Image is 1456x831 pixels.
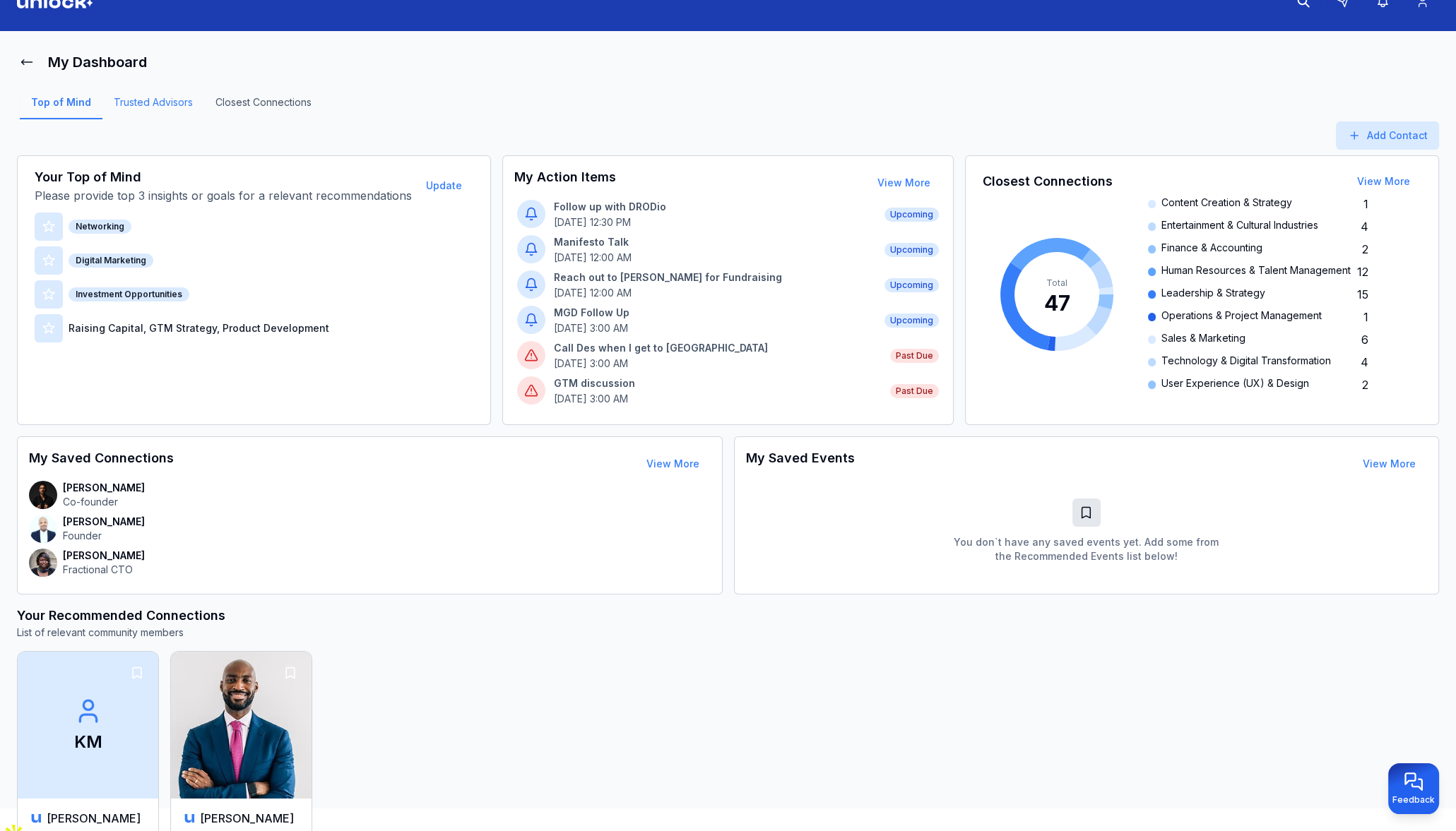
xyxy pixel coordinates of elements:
[514,167,616,198] h3: My Action Items
[63,481,145,495] p: [PERSON_NAME]
[29,549,57,577] img: contact-avatar
[29,515,57,543] img: contact-avatar
[63,563,145,577] p: Fractional CTO
[1388,763,1439,814] button: Provide feedback
[17,606,1439,626] h3: Your Recommended Connections
[1161,331,1245,348] span: Sales & Marketing
[554,215,876,229] p: [DATE] 12:30 PM
[1161,263,1351,280] span: Human Resources & Talent Management
[866,169,942,197] button: View More
[69,220,131,234] div: Networking
[945,535,1228,563] p: You don`t have any saved events yet. Add some from the Recommended Events list below!
[1161,354,1331,371] span: Technology & Digital Transformation
[171,652,312,799] img: Jamaal Glenn
[102,95,204,119] a: Trusted Advisors
[1351,450,1427,478] button: View More
[554,286,876,300] p: [DATE] 12:00 AM
[554,200,876,214] p: Follow up with DRODio
[69,287,189,301] div: Investment Opportunities
[1363,309,1368,325] span: 1
[1336,121,1439,150] button: Add Contact
[635,450,711,478] button: View More
[415,172,473,200] button: Update
[1346,167,1421,196] button: View More
[63,549,145,563] p: [PERSON_NAME]
[554,306,876,320] p: MGD Follow Up
[69,253,153,268] div: Digital Marketing
[69,321,329,335] p: Raising Capital, GTM Strategy, Product Development
[1161,309,1322,325] span: Operations & Project Management
[554,341,882,355] p: Call Des when I get to [GEOGRAPHIC_DATA]
[1161,241,1262,258] span: Finance & Accounting
[1357,286,1368,303] span: 15
[884,278,939,292] span: Upcoming
[890,384,939,398] span: Past Due
[1046,277,1067,288] tspan: Total
[983,172,1113,191] h3: Closest Connections
[1161,218,1318,235] span: Entertainment & Cultural Industries
[63,529,145,543] p: Founder
[554,270,876,285] p: Reach out to [PERSON_NAME] for Fundraising
[48,52,147,72] h1: My Dashboard
[554,235,876,249] p: Manifesto Talk
[63,515,145,529] p: [PERSON_NAME]
[1357,263,1368,280] span: 12
[1392,794,1435,806] span: Feedback
[884,243,939,257] span: Upcoming
[1361,331,1368,348] span: 6
[884,208,939,222] span: Upcoming
[29,481,57,509] img: contact-avatar
[20,95,102,119] a: Top of Mind
[554,392,882,406] p: [DATE] 3:00 AM
[1363,458,1416,470] a: View More
[884,313,939,328] span: Upcoming
[204,95,323,119] a: Closest Connections
[746,448,855,479] h3: My Saved Events
[1363,196,1368,213] span: 1
[1362,376,1368,393] span: 2
[554,251,876,265] p: [DATE] 12:00 AM
[554,376,882,390] p: GTM discussion
[1362,241,1368,258] span: 2
[1361,354,1368,371] span: 4
[1361,218,1368,235] span: 4
[890,349,939,363] span: Past Due
[1161,376,1309,393] span: User Experience (UX) & Design
[35,187,412,204] p: Please provide top 3 insights or goals for a relevant recommendations
[29,448,174,479] h3: My Saved Connections
[1161,196,1292,213] span: Content Creation & Strategy
[63,495,145,509] p: Co-founder
[17,626,1439,640] p: List of relevant community members
[35,167,412,187] h3: Your Top of Mind
[554,321,876,335] p: [DATE] 3:00 AM
[1044,290,1070,316] tspan: 47
[74,731,102,753] p: KM
[554,357,882,371] p: [DATE] 3:00 AM
[1161,286,1265,303] span: Leadership & Strategy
